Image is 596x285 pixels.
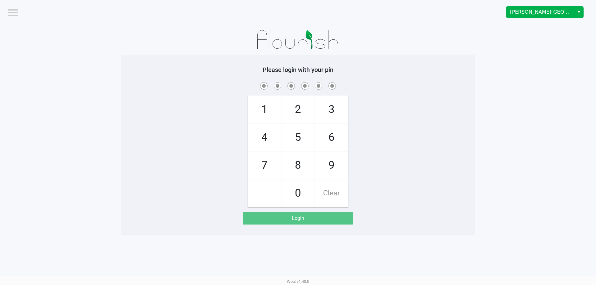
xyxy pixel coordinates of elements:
[282,180,314,207] span: 0
[282,124,314,151] span: 5
[282,152,314,179] span: 8
[248,152,281,179] span: 7
[248,124,281,151] span: 4
[315,96,348,123] span: 3
[126,66,470,73] h5: Please login with your pin
[248,96,281,123] span: 1
[315,180,348,207] span: Clear
[282,96,314,123] span: 2
[574,7,583,18] button: Select
[287,279,309,284] span: Web: v1.40.0
[510,8,571,16] span: [PERSON_NAME][GEOGRAPHIC_DATA]
[315,152,348,179] span: 9
[315,124,348,151] span: 6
